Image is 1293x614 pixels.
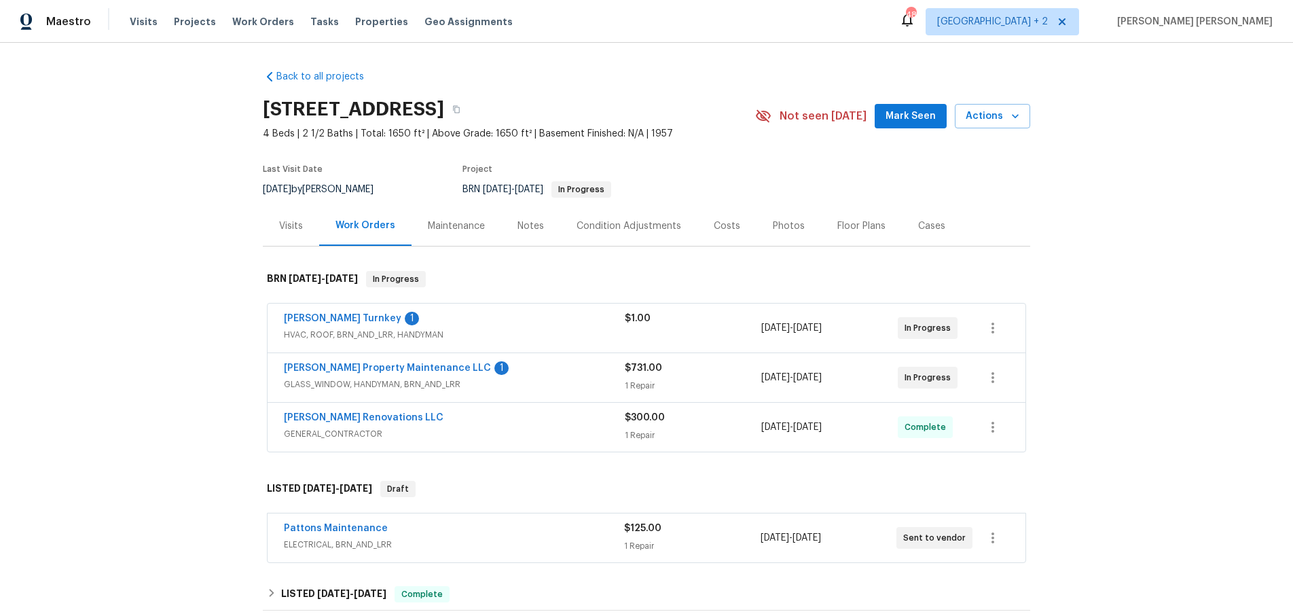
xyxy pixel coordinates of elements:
span: 4 Beds | 2 1/2 Baths | Total: 1650 ft² | Above Grade: 1650 ft² | Basement Finished: N/A | 1957 [263,127,755,141]
button: Actions [955,104,1030,129]
span: - [761,531,821,545]
span: BRN [462,185,611,194]
div: BRN [DATE]-[DATE]In Progress [263,257,1030,301]
span: [DATE] [761,323,790,333]
span: Sent to vendor [903,531,971,545]
h2: [STREET_ADDRESS] [263,103,444,116]
div: 1 Repair [625,379,761,393]
div: Costs [714,219,740,233]
span: Maestro [46,15,91,29]
div: Visits [279,219,303,233]
div: Work Orders [335,219,395,232]
span: Project [462,165,492,173]
span: In Progress [553,185,610,194]
span: Not seen [DATE] [780,109,867,123]
span: [DATE] [483,185,511,194]
span: Mark Seen [886,108,936,125]
span: [DATE] [354,589,386,598]
span: HVAC, ROOF, BRN_AND_LRR, HANDYMAN [284,328,625,342]
div: 1 [405,312,419,325]
a: [PERSON_NAME] Property Maintenance LLC [284,363,491,373]
span: Projects [174,15,216,29]
span: [DATE] [303,484,335,493]
div: 1 [494,361,509,375]
span: - [289,274,358,283]
span: [DATE] [793,323,822,333]
span: [GEOGRAPHIC_DATA] + 2 [937,15,1048,29]
span: $731.00 [625,363,662,373]
span: [DATE] [793,373,822,382]
span: In Progress [905,321,956,335]
div: 1 Repair [624,539,760,553]
span: [DATE] [340,484,372,493]
span: [DATE] [761,533,789,543]
div: Floor Plans [837,219,886,233]
div: 48 [906,8,915,22]
span: Last Visit Date [263,165,323,173]
span: [DATE] [793,422,822,432]
span: Complete [905,420,951,434]
span: Geo Assignments [424,15,513,29]
span: [DATE] [289,274,321,283]
span: GLASS_WINDOW, HANDYMAN, BRN_AND_LRR [284,378,625,391]
span: [DATE] [317,589,350,598]
span: [DATE] [263,185,291,194]
span: - [483,185,543,194]
span: Tasks [310,17,339,26]
span: - [761,321,822,335]
a: [PERSON_NAME] Turnkey [284,314,401,323]
div: Condition Adjustments [577,219,681,233]
span: [DATE] [761,373,790,382]
div: Photos [773,219,805,233]
span: [DATE] [515,185,543,194]
button: Mark Seen [875,104,947,129]
span: - [761,420,822,434]
span: - [303,484,372,493]
span: [PERSON_NAME] [PERSON_NAME] [1112,15,1273,29]
span: Work Orders [232,15,294,29]
button: Copy Address [444,97,469,122]
div: LISTED [DATE]-[DATE]Draft [263,467,1030,511]
span: In Progress [905,371,956,384]
div: Maintenance [428,219,485,233]
div: 1 Repair [625,429,761,442]
span: $1.00 [625,314,651,323]
span: Actions [966,108,1019,125]
span: - [761,371,822,384]
span: [DATE] [325,274,358,283]
span: ELECTRICAL, BRN_AND_LRR [284,538,624,552]
h6: LISTED [267,481,372,497]
span: $300.00 [625,413,665,422]
a: Pattons Maintenance [284,524,388,533]
span: Properties [355,15,408,29]
div: by [PERSON_NAME] [263,181,390,198]
span: Complete [396,588,448,601]
div: Cases [918,219,945,233]
h6: LISTED [281,586,386,602]
span: In Progress [367,272,424,286]
a: Back to all projects [263,70,393,84]
h6: BRN [267,271,358,287]
span: GENERAL_CONTRACTOR [284,427,625,441]
span: [DATE] [761,422,790,432]
div: LISTED [DATE]-[DATE]Complete [263,578,1030,611]
div: Notes [517,219,544,233]
span: $125.00 [624,524,661,533]
span: - [317,589,386,598]
a: [PERSON_NAME] Renovations LLC [284,413,443,422]
span: Draft [382,482,414,496]
span: [DATE] [793,533,821,543]
span: Visits [130,15,158,29]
